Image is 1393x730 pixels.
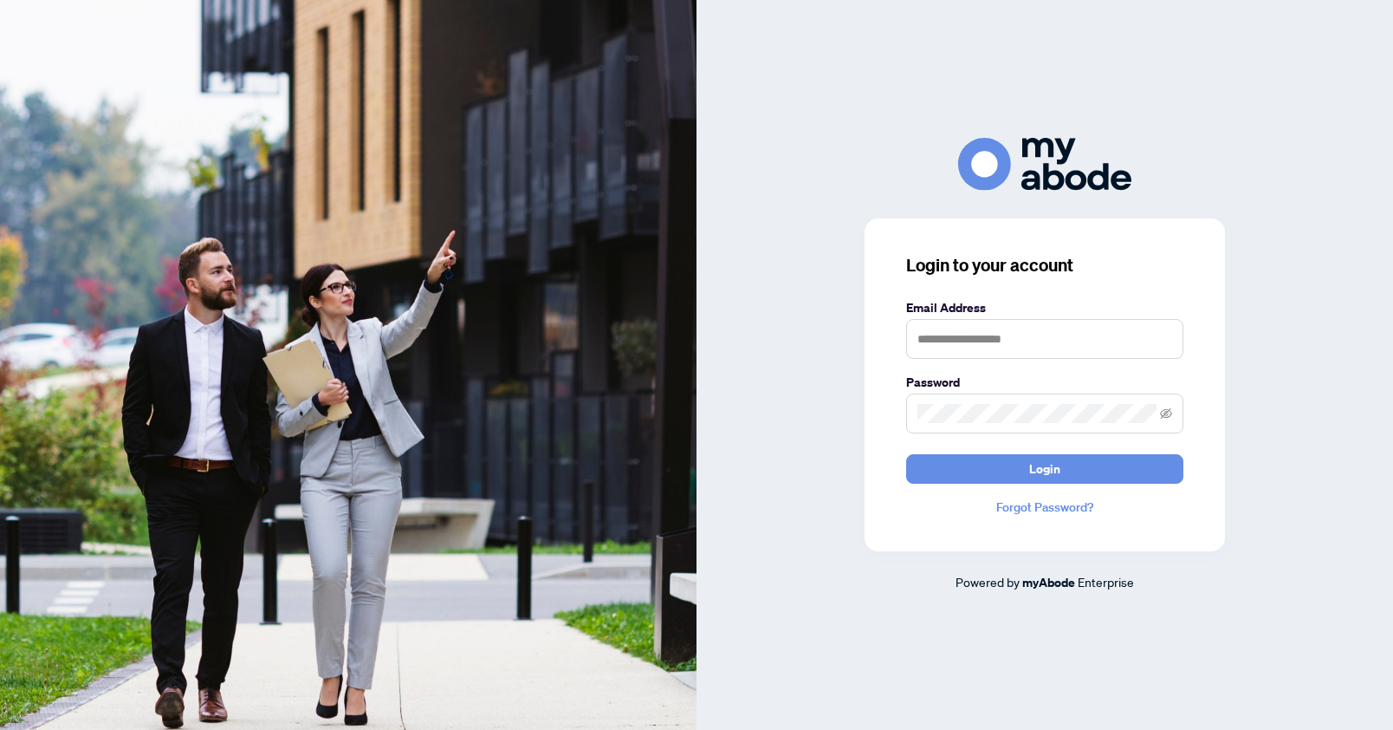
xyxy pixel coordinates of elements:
[906,454,1183,484] button: Login
[958,138,1131,191] img: ma-logo
[956,574,1020,590] span: Powered by
[1078,574,1134,590] span: Enterprise
[906,498,1183,517] a: Forgot Password?
[906,373,1183,392] label: Password
[906,253,1183,277] h3: Login to your account
[1029,455,1060,483] span: Login
[1160,407,1172,420] span: eye-invisible
[906,298,1183,317] label: Email Address
[1022,573,1075,592] a: myAbode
